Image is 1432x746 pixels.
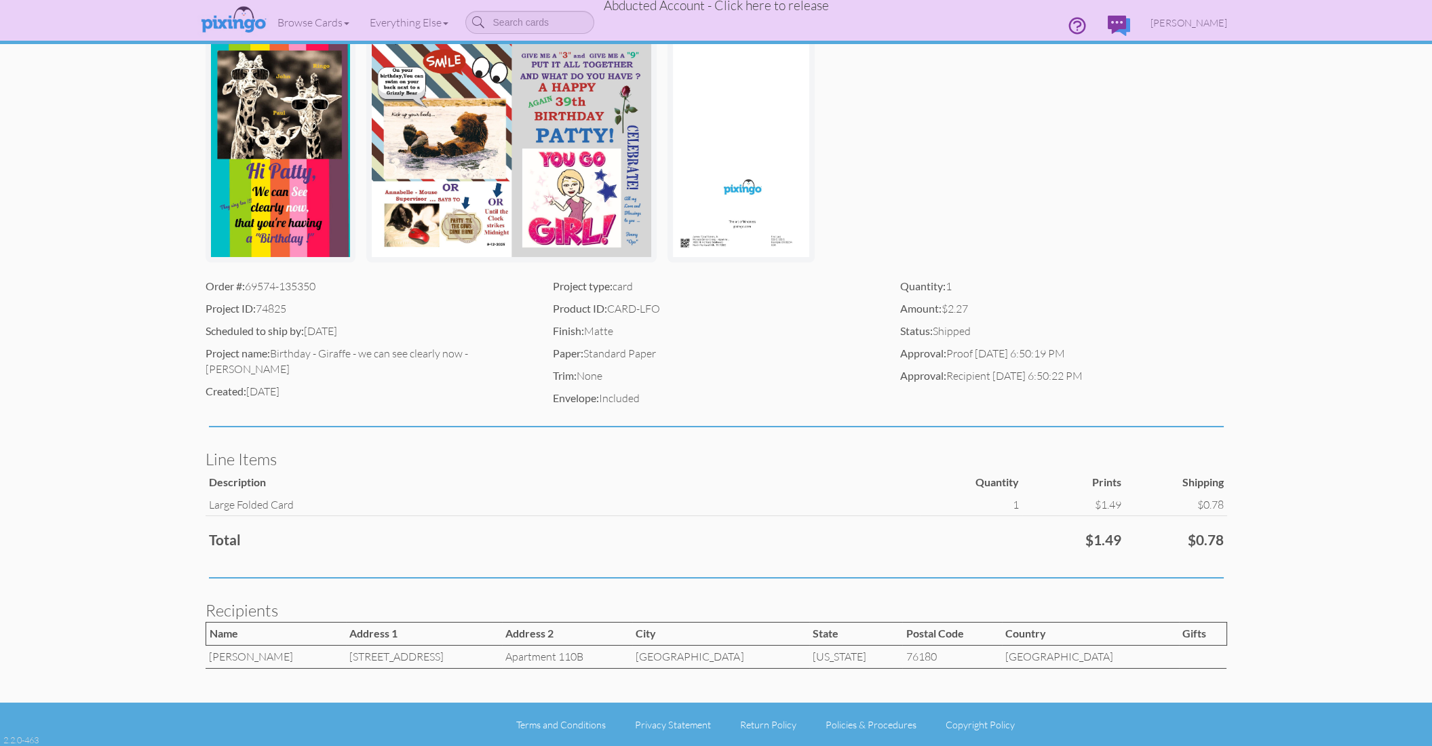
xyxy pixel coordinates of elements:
[906,626,999,642] div: Postal Code
[636,626,806,642] div: City
[1085,531,1121,548] strong: $1.49
[346,646,502,669] td: [STREET_ADDRESS]
[372,40,651,257] img: Landscape Image
[1188,531,1224,548] strong: $0.78
[553,324,584,337] strong: Finish:
[553,301,880,317] div: CARD-LFO
[553,279,613,292] strong: Project type:
[921,471,1023,494] th: Quantity
[206,324,304,337] strong: Scheduled to ship by:
[210,626,343,642] div: Name
[809,646,902,669] td: [US_STATE]
[1179,623,1226,646] th: Gifts
[900,301,1227,317] div: $2.27
[1150,17,1227,28] span: [PERSON_NAME]
[516,719,606,730] a: Terms and Conditions
[900,368,1227,384] div: Recipient [DATE] 6:50:22 PM
[826,719,916,730] a: Policies & Procedures
[206,301,533,317] div: 74825
[813,626,899,642] div: State
[206,302,256,315] strong: Project ID:
[505,626,630,642] div: Address 2
[206,385,246,397] strong: Created:
[900,323,1227,339] div: Shipped
[3,734,39,746] div: 2.2.0-463
[553,347,583,359] strong: Paper:
[553,391,599,404] strong: Envelope:
[1022,494,1125,516] td: $1.49
[900,302,942,315] strong: Amount:
[1140,5,1237,40] a: [PERSON_NAME]
[553,369,577,382] strong: Trim:
[206,384,533,399] div: [DATE]
[206,494,921,516] td: large folded card
[349,626,499,642] div: Address 1
[632,646,809,669] td: [GEOGRAPHIC_DATA]
[206,279,533,294] div: 69574-135350
[211,40,351,257] img: Landscape Image
[206,346,533,377] div: Birthday - Giraffe - we can see clearly now - [PERSON_NAME]
[900,369,946,382] strong: Approval:
[553,302,607,315] strong: Product ID:
[553,346,880,361] div: Standard Paper
[553,279,880,294] div: card
[206,448,1227,471] div: Line Items
[465,11,594,34] input: Search cards
[502,646,633,669] td: Apartment 110B
[1108,16,1130,36] img: comments.svg
[206,323,533,339] div: [DATE]
[635,719,711,730] a: Privacy Statement
[902,646,1002,669] td: 76180
[206,599,1227,622] div: Recipients
[1026,475,1121,490] div: Prints
[553,368,880,384] div: None
[1005,626,1176,642] div: Country
[900,279,946,292] strong: Quantity:
[1002,646,1179,669] td: [GEOGRAPHIC_DATA]
[900,347,946,359] strong: Approval:
[740,719,796,730] a: Return Policy
[209,531,241,548] strong: Total
[553,391,880,406] div: Included
[946,719,1015,730] a: Copyright Policy
[1128,475,1224,490] div: Shipping
[206,646,346,669] td: [PERSON_NAME]
[673,40,810,257] img: Landscape Image
[553,323,880,339] div: Matte
[900,324,933,337] strong: Status:
[206,279,245,292] strong: Order #:
[206,347,270,359] strong: Project name:
[206,471,921,494] th: Description
[1125,494,1227,516] td: $0.78
[267,5,360,39] a: Browse Cards
[900,279,1227,294] div: 1
[921,494,1023,516] td: 1
[900,346,1227,361] div: Proof [DATE] 6:50:19 PM
[360,5,459,39] a: Everything Else
[197,3,269,37] img: pixingo logo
